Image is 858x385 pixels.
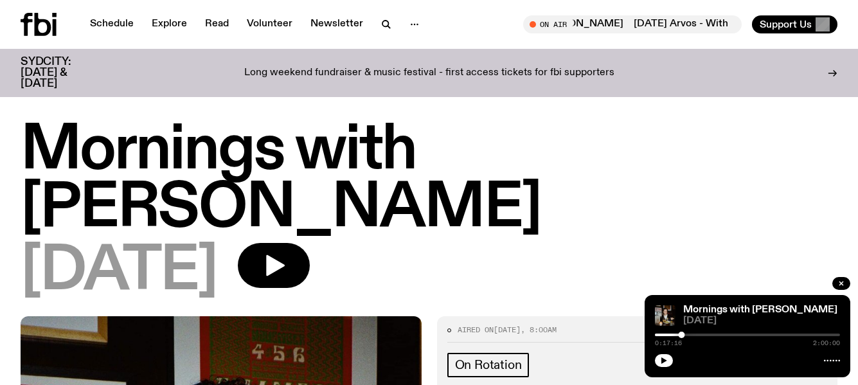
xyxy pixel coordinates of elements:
span: 0:17:16 [655,340,682,346]
button: On Air[DATE] Arvos - With [PERSON_NAME][DATE] Arvos - With [PERSON_NAME] [523,15,742,33]
span: On Rotation [455,358,522,372]
span: Aired on [458,325,494,335]
img: Sam blankly stares at the camera, brightly lit by a camera flash wearing a hat collared shirt and... [655,305,675,326]
h3: SYDCITY: [DATE] & [DATE] [21,57,103,89]
span: Support Us [760,19,812,30]
span: [DATE] [494,325,521,335]
p: Long weekend fundraiser & music festival - first access tickets for fbi supporters [244,67,614,79]
span: [DATE] [21,243,217,301]
a: On Rotation [447,353,530,377]
span: , 8:00am [521,325,557,335]
span: [DATE] [683,316,840,326]
a: Schedule [82,15,141,33]
a: Read [197,15,237,33]
a: Newsletter [303,15,371,33]
a: Volunteer [239,15,300,33]
span: 2:00:00 [813,340,840,346]
a: Explore [144,15,195,33]
a: Mornings with [PERSON_NAME] [683,305,837,315]
button: Support Us [752,15,837,33]
h1: Mornings with [PERSON_NAME] [21,122,837,238]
